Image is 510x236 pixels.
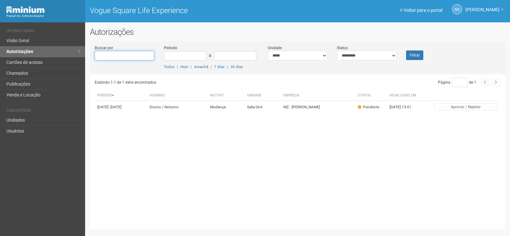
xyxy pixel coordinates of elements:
[95,90,147,101] th: Período
[95,101,147,113] td: [DATE]
[387,90,422,101] th: Atualizado em
[406,50,423,60] button: Filtrar
[177,65,178,69] span: |
[6,108,80,115] li: Cadastros
[230,65,243,69] a: 30 dias
[95,78,295,87] div: Exibindo 1-1 de 1 itens encontrados
[194,65,208,69] a: Amanhã
[209,53,211,58] span: a
[452,4,462,14] a: NS
[208,90,244,101] th: Motivo
[95,45,113,51] label: Buscar por
[355,90,387,101] th: Status
[434,103,498,110] button: Aprovar / Rejeitar
[465,1,499,12] span: Nicolle Silva
[400,8,442,13] a: Voltar para o portal
[6,13,80,19] div: Painel do Administrador
[164,65,174,69] a: Todos
[90,27,505,37] h2: Autorizações
[438,80,476,85] span: Página de 1
[164,45,177,51] label: Período
[108,105,121,109] span: - [DATE]
[281,90,355,101] th: Empresa
[244,101,281,113] td: Sala/364
[211,65,212,69] span: |
[208,101,244,113] td: Mudança
[147,101,208,113] td: Diurno / Noturno
[358,104,379,110] div: Pendente
[90,6,293,15] h1: Vogue Square Life Experience
[191,65,192,69] span: |
[244,90,281,101] th: Unidade
[6,6,45,13] img: Minium
[465,8,504,13] a: [PERSON_NAME]
[6,29,80,35] li: Operacional
[180,65,188,69] a: Hoje
[281,101,355,113] td: MZ - [PERSON_NAME]
[387,101,422,113] td: [DATE] 13:01
[227,65,228,69] span: |
[147,90,208,101] th: Horário
[268,45,282,51] label: Unidade
[337,45,348,51] label: Status
[214,65,224,69] a: 7 dias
